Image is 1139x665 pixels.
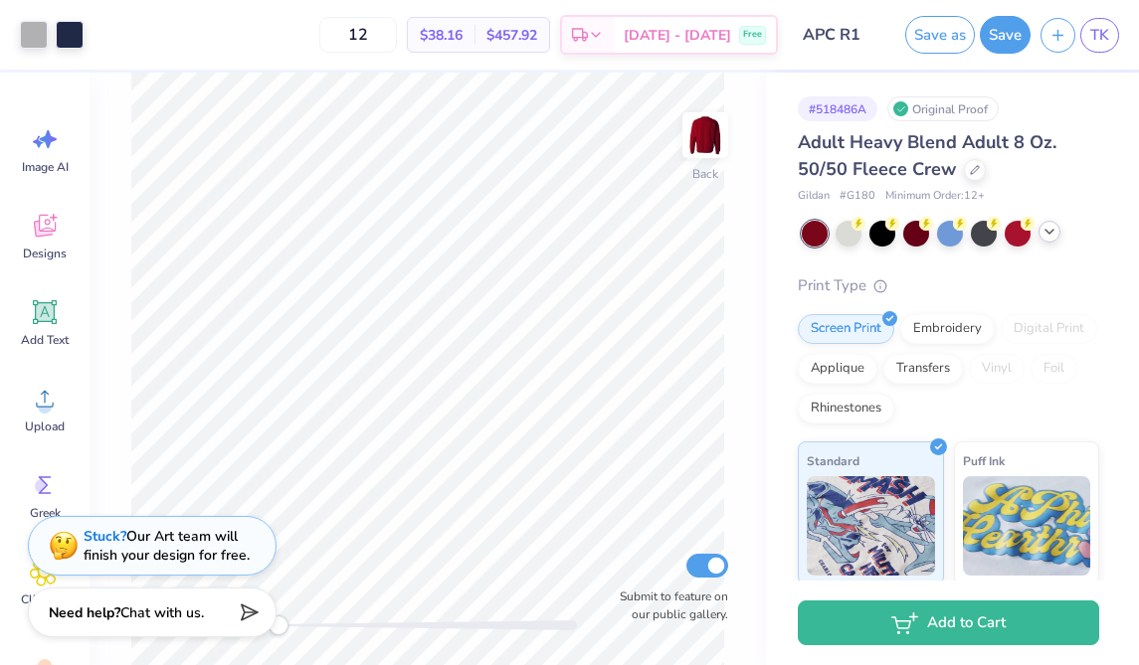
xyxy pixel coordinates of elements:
[120,603,204,622] span: Chat with us.
[798,188,830,205] span: Gildan
[969,354,1025,384] div: Vinyl
[23,246,67,261] span: Designs
[807,450,859,471] span: Standard
[30,505,61,521] span: Greek
[798,394,894,423] div: Rhinestones
[788,15,885,55] input: Untitled Design
[963,476,1091,576] img: Puff Ink
[840,188,875,205] span: # G180
[21,332,69,348] span: Add Text
[905,16,975,54] button: Save as
[84,527,126,546] strong: Stuck?
[798,274,1099,297] div: Print Type
[798,600,1099,645] button: Add to Cart
[269,615,288,635] div: Accessibility label
[692,165,718,183] div: Back
[798,96,877,121] div: # 518486A
[1031,354,1077,384] div: Foil
[624,25,731,46] span: [DATE] - [DATE]
[12,591,78,623] span: Clipart & logos
[1080,18,1119,53] a: TK
[798,130,1056,181] span: Adult Heavy Blend Adult 8 Oz. 50/50 Fleece Crew
[798,314,894,344] div: Screen Print
[887,96,999,121] div: Original Proof
[963,450,1005,471] span: Puff Ink
[1090,24,1109,47] span: TK
[807,476,935,576] img: Standard
[49,603,120,622] strong: Need help?
[84,527,250,565] div: Our Art team will finish your design for free.
[609,587,728,623] label: Submit to feature on our public gallery.
[885,188,985,205] span: Minimum Order: 12 +
[1001,314,1097,344] div: Digital Print
[883,354,963,384] div: Transfers
[25,418,65,434] span: Upload
[743,28,762,42] span: Free
[319,17,397,53] input: – –
[900,314,995,344] div: Embroidery
[980,16,1031,54] button: Save
[420,25,463,46] span: $38.16
[486,25,537,46] span: $457.92
[22,159,69,175] span: Image AI
[685,115,725,155] img: Back
[798,354,877,384] div: Applique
